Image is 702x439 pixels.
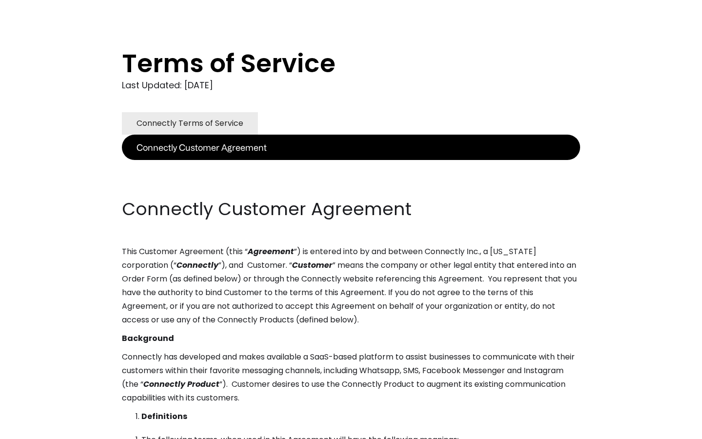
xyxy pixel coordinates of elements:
[248,246,294,257] em: Agreement
[122,245,580,327] p: This Customer Agreement (this “ ”) is entered into by and between Connectly Inc., a [US_STATE] co...
[143,379,219,390] em: Connectly Product
[122,333,174,344] strong: Background
[141,411,187,422] strong: Definitions
[10,421,58,436] aside: Language selected: English
[136,140,267,154] div: Connectly Customer Agreement
[122,350,580,405] p: Connectly has developed and makes available a SaaS-based platform to assist businesses to communi...
[122,197,580,221] h2: Connectly Customer Agreement
[176,259,218,271] em: Connectly
[136,117,243,130] div: Connectly Terms of Service
[122,49,541,78] h1: Terms of Service
[292,259,332,271] em: Customer
[122,78,580,93] div: Last Updated: [DATE]
[122,179,580,192] p: ‍
[19,422,58,436] ul: Language list
[122,160,580,174] p: ‍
